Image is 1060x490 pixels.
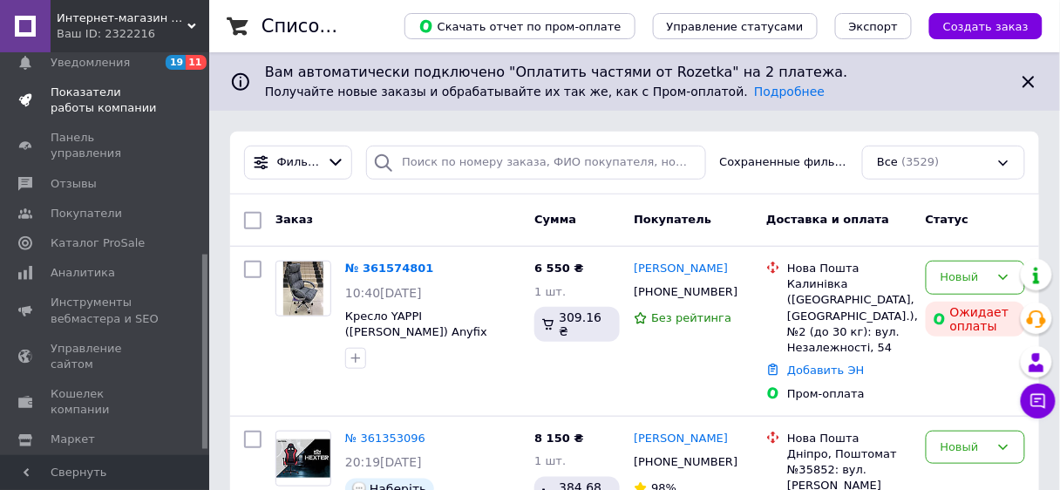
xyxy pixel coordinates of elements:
[787,261,911,276] div: Нова Пошта
[51,85,161,116] span: Показатели работы компании
[926,302,1025,337] div: Ожидает оплаты
[275,431,331,487] a: Фото товару
[275,261,331,316] a: Фото товару
[630,451,738,473] div: [PHONE_NUMBER]
[766,213,889,226] span: Доставка и оплата
[653,13,818,39] button: Управление статусами
[941,439,989,457] div: Новый
[926,213,969,226] span: Статус
[283,262,324,316] img: Фото товару
[787,386,911,402] div: Пром-оплата
[275,213,313,226] span: Заказ
[51,206,122,221] span: Покупатели
[166,55,186,70] span: 19
[787,431,911,446] div: Нова Пошта
[51,341,161,372] span: Управление сайтом
[57,10,187,26] span: Интернет-магазин "Новий стиль"
[345,262,434,275] a: № 361574801
[265,63,1004,83] span: Вам автоматически подключено "Оплатить частями от Rozetka" на 2 платежа.
[345,286,422,300] span: 10:40[DATE]
[404,13,635,39] button: Скачать отчет по пром-оплате
[51,295,161,326] span: Инструменты вебмастера и SEO
[534,454,566,467] span: 1 шт.
[651,311,731,324] span: Без рейтинга
[51,235,145,251] span: Каталог ProSale
[51,130,161,161] span: Панель управления
[754,85,825,99] a: Подробнее
[787,364,864,377] a: Добавить ЭН
[345,432,425,445] a: № 361353096
[849,20,898,33] span: Экспорт
[634,431,728,447] a: [PERSON_NAME]
[51,432,95,447] span: Маркет
[345,310,487,371] a: Кресло YAPPI ([PERSON_NAME]) Anyfix CHR68 soro (разные расцветки)
[262,16,411,37] h1: Список заказов
[51,265,115,281] span: Аналитика
[877,154,898,171] span: Все
[941,269,989,287] div: Новый
[51,386,161,418] span: Кошелек компании
[630,281,738,303] div: [PHONE_NUMBER]
[366,146,705,180] input: Поиск по номеру заказа, ФИО покупателя, номеру телефона, Email, номеру накладной
[186,55,206,70] span: 11
[265,85,825,99] span: Получайте новые заказы и обрабатывайте их так же, как с Пром-оплатой.
[634,261,728,277] a: [PERSON_NAME]
[534,432,583,445] span: 8 150 ₴
[1021,384,1056,419] button: Чат с покупателем
[667,20,804,33] span: Управление статусами
[901,155,939,168] span: (3529)
[534,285,566,298] span: 1 шт.
[835,13,912,39] button: Экспорт
[534,307,620,342] div: 309.16 ₴
[534,213,576,226] span: Сумма
[277,154,320,171] span: Фильтры
[51,55,130,71] span: Уведомления
[634,213,711,226] span: Покупатель
[276,439,330,478] img: Фото товару
[534,262,583,275] span: 6 550 ₴
[720,154,849,171] span: Сохраненные фильтры:
[929,13,1043,39] button: Создать заказ
[912,19,1043,32] a: Создать заказ
[787,276,911,356] div: Калинівка ([GEOGRAPHIC_DATA], [GEOGRAPHIC_DATA].), №2 (до 30 кг): вул. Незалежності, 54
[57,26,209,42] div: Ваш ID: 2322216
[418,18,622,34] span: Скачать отчет по пром-оплате
[345,455,422,469] span: 20:19[DATE]
[51,176,97,192] span: Отзывы
[943,20,1029,33] span: Создать заказ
